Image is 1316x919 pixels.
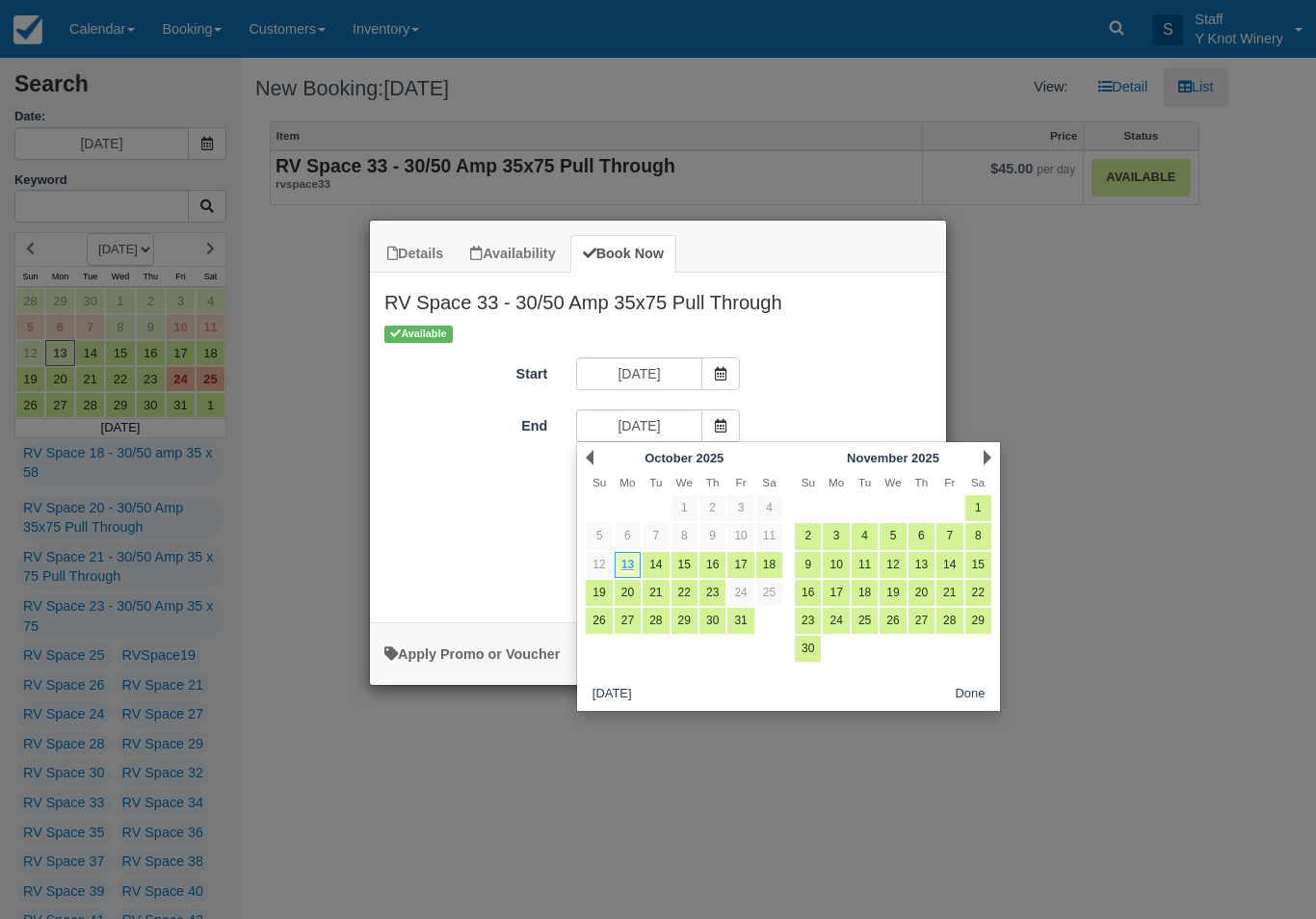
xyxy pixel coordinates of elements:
[795,523,821,549] a: 2
[852,523,878,549] a: 4
[908,608,934,634] a: 27
[880,580,906,606] a: 19
[643,523,669,549] a: 7
[570,235,676,273] a: Book Now
[458,235,567,273] a: Availability
[756,580,782,606] a: 25
[615,552,641,578] a: 13
[756,552,782,578] a: 18
[880,608,906,634] a: 26
[915,476,929,488] span: Thursday
[643,552,669,578] a: 14
[727,495,753,521] a: 3
[795,580,821,606] a: 16
[370,273,946,613] div: Item Modal
[671,608,697,634] a: 29
[727,608,753,634] a: 31
[908,580,934,606] a: 20
[880,523,906,549] a: 5
[586,523,612,549] a: 5
[727,580,753,606] a: 24
[699,580,725,606] a: 23
[852,580,878,606] a: 18
[984,450,991,465] a: Next
[586,580,612,606] a: 19
[585,682,639,706] button: [DATE]
[829,476,844,488] span: Monday
[370,273,946,323] h2: RV Space 33 - 30/50 Amp 35x75 Pull Through
[823,580,849,606] a: 17
[795,636,821,662] a: 30
[699,608,725,634] a: 30
[823,523,849,549] a: 3
[936,523,962,549] a: 7
[823,552,849,578] a: 10
[936,552,962,578] a: 14
[965,608,991,634] a: 29
[911,451,939,465] span: 2025
[671,580,697,606] a: 22
[645,451,693,465] span: October
[699,523,725,549] a: 9
[375,235,456,273] a: Details
[699,495,725,521] a: 2
[615,523,641,549] a: 6
[586,450,593,465] a: Prev
[676,476,693,488] span: Wednesday
[671,552,697,578] a: 15
[965,495,991,521] a: 1
[795,608,821,634] a: 23
[762,476,776,488] span: Saturday
[802,476,815,488] span: Sunday
[384,326,453,342] span: Available
[936,580,962,606] a: 21
[370,589,946,613] div: :
[592,476,606,488] span: Sunday
[370,357,562,384] label: Start
[370,409,562,436] label: End
[971,476,985,488] span: Saturday
[671,523,697,549] a: 8
[847,451,908,465] span: November
[706,476,720,488] span: Thursday
[727,523,753,549] a: 10
[697,451,724,465] span: 2025
[756,495,782,521] a: 4
[908,523,934,549] a: 6
[736,476,747,488] span: Friday
[643,580,669,606] a: 21
[756,523,782,549] a: 11
[586,608,612,634] a: 26
[795,552,821,578] a: 9
[908,552,934,578] a: 13
[852,608,878,634] a: 25
[615,608,641,634] a: 27
[384,646,560,662] a: Apply Voucher
[649,476,662,488] span: Tuesday
[858,476,871,488] span: Tuesday
[965,580,991,606] a: 22
[936,608,962,634] a: 28
[965,552,991,578] a: 15
[586,552,612,578] a: 12
[643,608,669,634] a: 28
[965,523,991,549] a: 8
[880,552,906,578] a: 12
[619,476,635,488] span: Monday
[615,580,641,606] a: 20
[948,682,993,706] button: Done
[884,476,901,488] span: Wednesday
[699,552,725,578] a: 16
[671,495,697,521] a: 1
[944,476,955,488] span: Friday
[852,552,878,578] a: 11
[823,608,849,634] a: 24
[727,552,753,578] a: 17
